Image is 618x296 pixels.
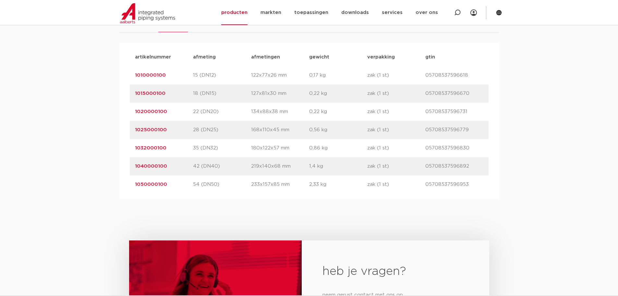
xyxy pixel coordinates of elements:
[135,164,167,169] a: 1040000100
[251,90,309,97] p: 127x81x30 mm
[367,144,425,152] p: zak (1 st)
[193,144,251,152] p: 35 (DN32)
[425,126,483,134] p: 05708537596779
[367,71,425,79] p: zak (1 st)
[193,162,251,170] p: 42 (DN40)
[425,162,483,170] p: 05708537596892
[135,109,167,114] a: 1020000100
[425,144,483,152] p: 05708537596830
[135,91,165,96] a: 1015000100
[135,127,167,132] a: 1025000100
[425,53,483,61] p: gtin
[251,181,309,188] p: 233x157x85 mm
[251,126,309,134] p: 168x110x45 mm
[251,162,309,170] p: 219x140x68 mm
[193,90,251,97] p: 18 (DN15)
[309,108,367,116] p: 0,22 kg
[367,162,425,170] p: zak (1 st)
[367,126,425,134] p: zak (1 st)
[309,144,367,152] p: 0,86 kg
[135,73,166,78] a: 1010000100
[193,53,251,61] p: afmeting
[367,108,425,116] p: zak (1 st)
[135,146,166,150] a: 1032000100
[193,108,251,116] p: 22 (DN20)
[309,126,367,134] p: 0,56 kg
[309,162,367,170] p: 1,4 kg
[309,71,367,79] p: 0,17 kg
[322,264,468,279] h2: heb je vragen?
[309,181,367,188] p: 2,33 kg
[251,108,309,116] p: 134x88x38 mm
[425,71,483,79] p: 05708537596618
[251,53,309,61] p: afmetingen
[367,53,425,61] p: verpakking
[251,71,309,79] p: 122x77x26 mm
[367,90,425,97] p: zak (1 st)
[193,71,251,79] p: 15 (DN12)
[425,181,483,188] p: 05708537596953
[193,181,251,188] p: 54 (DN50)
[251,144,309,152] p: 180x122x57 mm
[135,53,193,61] p: artikelnummer
[309,90,367,97] p: 0,22 kg
[309,53,367,61] p: gewicht
[425,108,483,116] p: 05708537596731
[193,126,251,134] p: 28 (DN25)
[425,90,483,97] p: 05708537596670
[135,182,167,187] a: 1050000100
[367,181,425,188] p: zak (1 st)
